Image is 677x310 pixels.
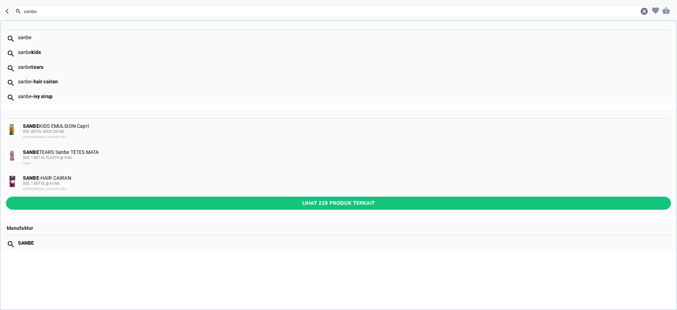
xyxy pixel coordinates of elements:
b: SANBE [23,149,39,155]
div: TEARS Sanbe TETES MATA [23,149,670,166]
b: SANBE [18,240,34,246]
div: sanbe [18,79,671,84]
b: SANBE [23,123,39,129]
button: Lihat 229 produk terkait [6,197,671,210]
b: -hair cairan [31,79,58,84]
div: sanbe [18,35,671,40]
span: Sanbe [23,162,31,165]
div: sanbe [18,94,671,99]
div: Manufaktur [0,221,677,235]
b: kids [31,49,41,55]
div: sanbe [18,64,671,70]
span: DUS, 1 BOTOL PLASTIK @ 8 ML [23,156,72,160]
b: tears [31,64,43,70]
div: -HAIR CAIRAN [23,175,670,192]
div: sanbe [18,49,671,55]
input: Cari 4000+ produk di sini [23,8,640,15]
span: Lihat 229 produk terkait [12,199,665,208]
span: CAPRIFARMINDO LABORATORIES [23,187,67,191]
span: DUS, 1 BOTOL @ 60 ML [23,181,60,185]
span: DUS, BOTOL KACA 200 ML [23,130,65,133]
div: KIDS EMULSION Capri [23,123,670,140]
b: SANBE [23,175,39,181]
b: -ivy sirup [31,94,53,99]
span: CAPRIFARMINDO LABORATORIES [23,136,67,139]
